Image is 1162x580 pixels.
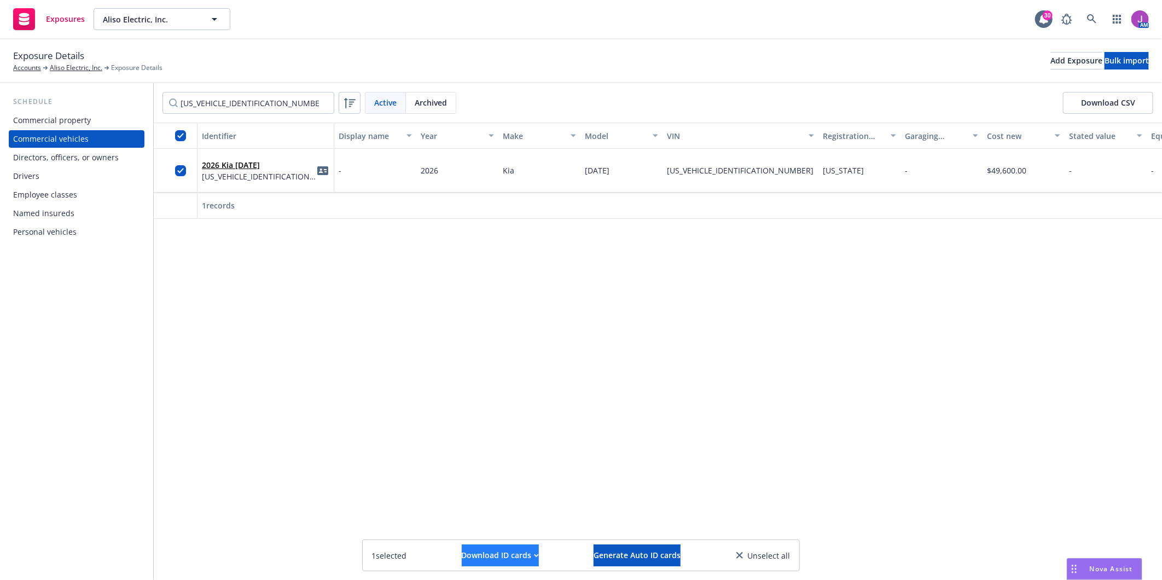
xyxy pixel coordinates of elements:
span: Nova Assist [1090,564,1133,573]
button: Cost new [983,123,1065,149]
span: - [905,165,908,176]
span: Generate Auto ID cards [594,550,681,560]
a: Commercial vehicles [9,130,144,148]
div: Named insureds [13,205,74,222]
span: Exposure Details [13,49,84,63]
div: Schedule [9,96,144,107]
div: Bulk import [1105,53,1149,69]
img: photo [1131,10,1149,28]
div: Drag to move [1067,559,1081,579]
div: Model [585,130,646,142]
span: Exposures [46,15,85,24]
button: Unselect all [736,544,791,566]
a: Search [1081,8,1103,30]
div: Stated value [1069,130,1130,142]
button: Add Exposure [1050,52,1102,69]
a: Report a Bug [1056,8,1078,30]
span: - [339,165,341,176]
div: Make [503,130,564,142]
span: [US_STATE] [823,165,864,176]
div: Registration state [823,130,884,142]
div: Display name [339,130,400,142]
button: Download ID cards [462,544,539,566]
div: 30 [1043,10,1053,20]
input: Toggle Row Selected [175,165,186,176]
a: Accounts [13,63,41,73]
input: Select all [175,130,186,141]
button: Make [498,123,580,149]
span: - [1151,165,1154,176]
span: [DATE] [585,165,609,176]
span: Aliso Electric, Inc. [103,14,197,25]
a: Commercial property [9,112,144,129]
div: Cost new [987,130,1048,142]
div: Commercial vehicles [13,130,89,148]
button: VIN [663,123,818,149]
span: [US_VEHICLE_IDENTIFICATION_NUMBER] [202,171,316,182]
div: VIN [667,130,802,142]
button: Display name [334,123,416,149]
div: Employee classes [13,186,77,204]
a: Named insureds [9,205,144,222]
button: Identifier [197,123,334,149]
button: Nova Assist [1067,558,1142,580]
div: Garaging address [905,130,966,142]
input: Filter by keyword... [162,92,334,114]
button: Stated value [1065,123,1147,149]
span: 2026 [421,165,438,176]
div: Commercial property [13,112,91,129]
button: Aliso Electric, Inc. [94,8,230,30]
span: 2026 Kia [DATE] [202,159,316,171]
span: Archived [415,97,447,108]
div: Drivers [13,167,39,185]
button: Year [416,123,498,149]
span: $49,600.00 [987,165,1026,176]
button: Generate Auto ID cards [594,544,681,566]
div: Directors, officers, or owners [13,149,119,166]
span: Active [374,97,397,108]
span: Kia [503,165,514,176]
a: 2026 Kia [DATE] [202,160,260,170]
span: - [1069,165,1072,176]
button: Model [580,123,663,149]
a: Exposures [9,4,89,34]
button: Bulk import [1105,52,1149,69]
span: 1 selected [371,550,406,561]
a: Directors, officers, or owners [9,149,144,166]
div: Year [421,130,482,142]
div: Add Exposure [1050,53,1102,69]
a: Aliso Electric, Inc. [50,63,102,73]
button: Download CSV [1063,92,1153,114]
a: Switch app [1106,8,1128,30]
a: Drivers [9,167,144,185]
div: Personal vehicles [13,223,77,241]
button: Registration state [818,123,900,149]
div: Download ID cards [462,545,539,566]
a: Employee classes [9,186,144,204]
span: [US_VEHICLE_IDENTIFICATION_NUMBER] [667,165,814,176]
span: Exposure Details [111,63,162,73]
span: Unselect all [747,550,790,561]
div: Identifier [202,130,329,142]
button: Garaging address [900,123,983,149]
span: 1 records [202,200,235,211]
a: idCard [316,164,329,177]
a: Personal vehicles [9,223,144,241]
